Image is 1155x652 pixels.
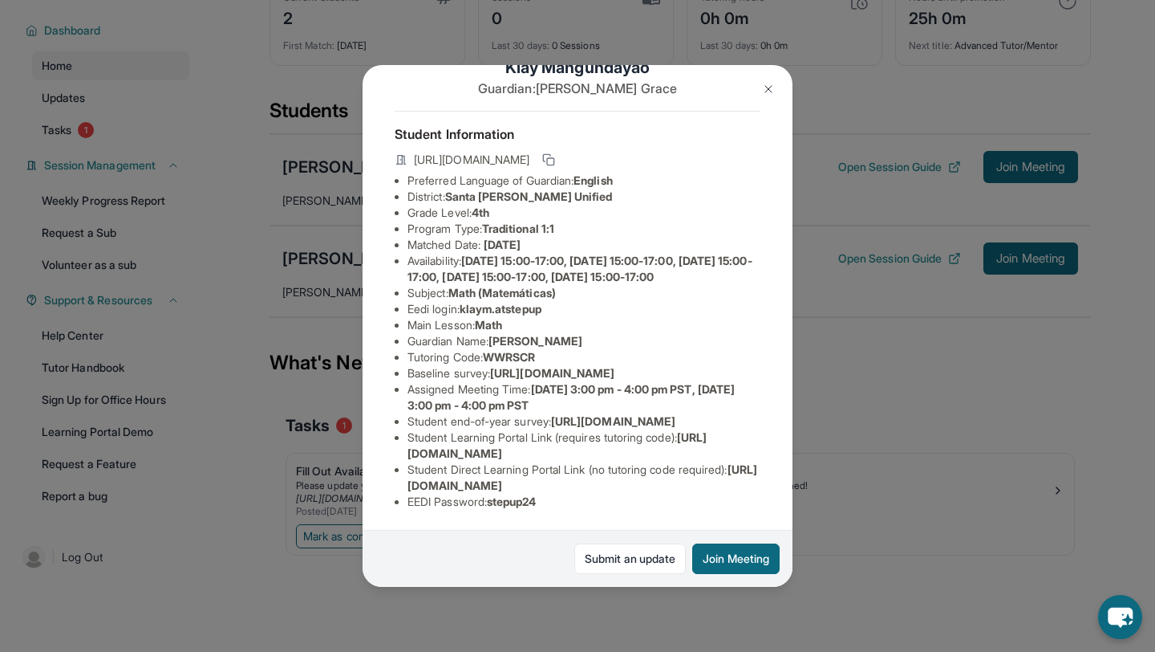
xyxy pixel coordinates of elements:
[407,253,760,285] li: Availability:
[407,430,760,462] li: Student Learning Portal Link (requires tutoring code) :
[407,365,760,381] li: Baseline survey :
[407,205,760,221] li: Grade Level:
[573,173,613,187] span: English
[551,414,675,428] span: [URL][DOMAIN_NAME]
[460,302,541,316] span: klaym.atstepup
[483,350,535,364] span: WWRSCR
[407,237,760,253] li: Matched Date:
[407,382,735,412] span: [DATE] 3:00 pm - 4:00 pm PST, [DATE] 3:00 pm - 4:00 pm PST
[407,462,760,494] li: Student Direct Learning Portal Link (no tutoring code required) :
[574,544,686,574] a: Submit an update
[407,381,760,414] li: Assigned Meeting Time :
[490,366,614,380] span: [URL][DOMAIN_NAME]
[407,349,760,365] li: Tutoring Code :
[407,301,760,317] li: Eedi login :
[395,56,760,79] h1: Klay Mangundayao
[407,333,760,349] li: Guardian Name :
[484,238,521,251] span: [DATE]
[487,495,537,508] span: stepup24
[482,222,554,235] span: Traditional 1:1
[407,189,760,205] li: District:
[472,206,489,219] span: 4th
[407,494,760,510] li: EEDI Password :
[445,189,613,203] span: Santa [PERSON_NAME] Unified
[475,318,502,332] span: Math
[407,285,760,301] li: Subject :
[395,124,760,144] h4: Student Information
[448,286,556,300] span: Math (Matemáticas)
[1098,595,1142,639] button: chat-button
[407,414,760,430] li: Student end-of-year survey :
[414,152,529,168] span: [URL][DOMAIN_NAME]
[539,150,558,169] button: Copy link
[762,83,775,96] img: Close Icon
[407,221,760,237] li: Program Type:
[395,79,760,98] p: Guardian: [PERSON_NAME] Grace
[407,173,760,189] li: Preferred Language of Guardian:
[407,254,752,283] span: [DATE] 15:00-17:00, [DATE] 15:00-17:00, [DATE] 15:00-17:00, [DATE] 15:00-17:00, [DATE] 15:00-17:00
[488,334,582,348] span: [PERSON_NAME]
[692,544,780,574] button: Join Meeting
[407,317,760,333] li: Main Lesson :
